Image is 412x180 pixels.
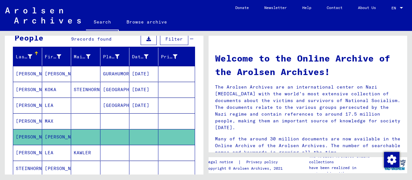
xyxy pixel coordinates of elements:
[165,36,183,42] span: Filter
[119,14,175,30] a: Browse archive
[206,159,286,166] div: |
[71,36,74,42] span: 9
[16,52,42,62] div: Last Name
[86,14,119,31] a: Search
[42,161,71,176] mat-cell: [PERSON_NAME]
[71,82,100,97] mat-cell: STEINHORN
[309,165,382,176] p: have been realized in partnership with
[13,98,42,113] mat-cell: [PERSON_NAME]
[103,52,129,62] div: Place of Birth
[71,48,100,66] mat-header-cell: Maiden Name
[42,145,71,160] mat-cell: LEA
[206,159,238,166] a: Legal notice
[132,52,158,62] div: Date of Birth
[100,66,129,81] mat-cell: GURAHUMORA
[13,161,42,176] mat-cell: STEINHORN
[74,53,90,60] div: Maiden Name
[206,166,286,171] p: Copyright © Arolsen Archives, 2021
[42,129,71,145] mat-cell: [PERSON_NAME]
[100,82,129,97] mat-cell: [GEOGRAPHIC_DATA]
[13,66,42,81] mat-cell: [PERSON_NAME]
[160,33,188,45] button: Filter
[74,36,112,42] span: records found
[45,52,71,62] div: First Name
[42,113,71,129] mat-cell: MAX
[71,145,100,160] mat-cell: KAWLER
[215,84,401,131] p: The Arolsen Archives are an international center on Nazi [MEDICAL_DATA] with the world’s most ext...
[13,113,42,129] mat-cell: [PERSON_NAME]
[129,48,158,66] mat-header-cell: Date of Birth
[161,53,177,60] div: Prisoner #
[74,52,100,62] div: Maiden Name
[132,53,148,60] div: Date of Birth
[158,48,195,66] mat-header-cell: Prisoner #
[42,66,71,81] mat-cell: [PERSON_NAME]
[215,52,401,79] h1: Welcome to the Online Archive of the Arolsen Archives!
[42,48,71,66] mat-header-cell: First Name
[13,82,42,97] mat-cell: [PERSON_NAME]
[13,129,42,145] mat-cell: [PERSON_NAME]
[100,98,129,113] mat-cell: [GEOGRAPHIC_DATA]
[129,82,158,97] mat-cell: [DATE]
[383,157,407,173] img: yv_logo.png
[42,98,71,113] mat-cell: LEA
[384,152,399,167] img: Change consent
[103,53,119,60] div: Place of Birth
[161,52,187,62] div: Prisoner #
[42,82,71,97] mat-cell: KOKA
[391,6,398,10] span: EN
[215,136,401,156] p: Many of the around 30 million documents are now available in the Online Archive of the Arolsen Ar...
[100,48,129,66] mat-header-cell: Place of Birth
[16,53,32,60] div: Last Name
[309,153,382,165] p: The Arolsen Archives online collections
[129,66,158,81] mat-cell: [DATE]
[45,53,61,60] div: First Name
[384,152,399,167] div: Change consent
[14,32,43,43] div: People
[129,98,158,113] mat-cell: [DATE]
[13,145,42,160] mat-cell: [PERSON_NAME]
[5,7,81,24] img: Arolsen_neg.svg
[13,48,42,66] mat-header-cell: Last Name
[241,159,286,166] a: Privacy policy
